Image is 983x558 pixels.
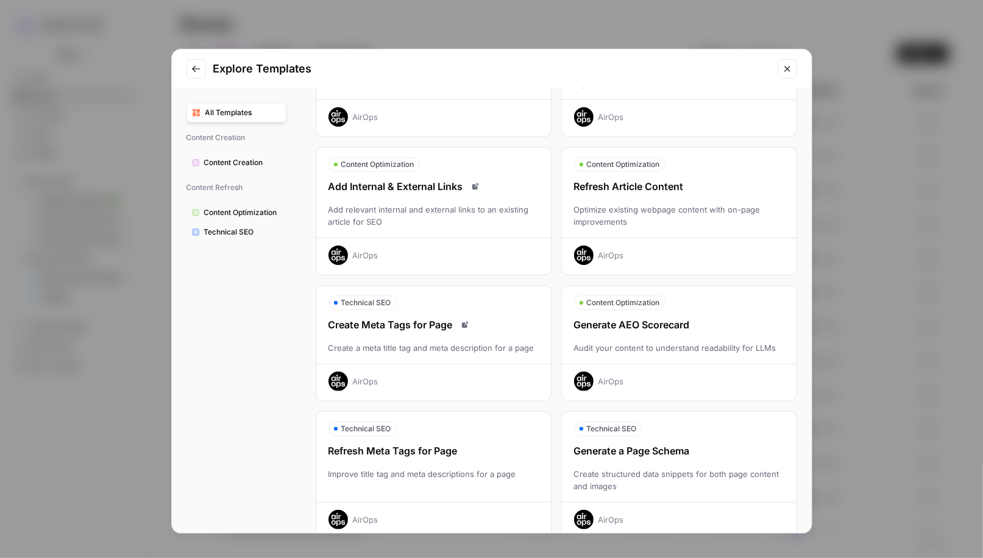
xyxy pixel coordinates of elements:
[598,514,624,526] div: AirOps
[598,375,624,387] div: AirOps
[353,375,378,387] div: AirOps
[316,179,551,194] div: Add Internal & External Links
[353,111,378,123] div: AirOps
[186,203,286,222] button: Content Optimization
[316,285,552,401] button: Technical SEOCreate Meta Tags for PageRead docsCreate a meta title tag and meta description for a...
[468,179,483,194] a: Read docs
[316,317,551,332] div: Create Meta Tags for Page
[458,317,472,332] a: Read docs
[562,203,797,228] div: Optimize existing webpage content with on-page improvements
[186,127,286,148] span: Content Creation
[341,423,391,434] span: Technical SEO
[316,411,552,540] button: Technical SEORefresh Meta Tags for PageImprove title tag and meta descriptions for a pageAirOps
[562,443,797,458] div: Generate a Page Schema
[316,468,551,492] div: Improve title tag and meta descriptions for a page
[186,59,206,79] button: Go to previous step
[341,159,414,170] span: Content Optimization
[562,342,797,354] div: Audit your content to understand readability for LLMs
[561,411,797,540] button: Technical SEOGenerate a Page SchemaCreate structured data snippets for both page content and imag...
[205,107,281,118] span: All Templates
[561,285,797,401] button: Content OptimizationGenerate AEO ScorecardAudit your content to understand readability for LLMsAi...
[316,203,551,228] div: Add relevant internal and external links to an existing article for SEO
[213,60,770,77] h2: Explore Templates
[598,249,624,261] div: AirOps
[353,514,378,526] div: AirOps
[353,249,378,261] div: AirOps
[204,227,281,238] span: Technical SEO
[598,111,624,123] div: AirOps
[186,153,286,172] button: Content Creation
[778,59,797,79] button: Close modal
[316,147,552,275] button: Content OptimizationAdd Internal & External LinksRead docsAdd relevant internal and external link...
[562,179,797,194] div: Refresh Article Content
[561,147,797,275] button: Content OptimizationRefresh Article ContentOptimize existing webpage content with on-page improve...
[204,207,281,218] span: Content Optimization
[341,297,391,308] span: Technical SEO
[186,222,286,242] button: Technical SEO
[316,443,551,458] div: Refresh Meta Tags for Page
[316,342,551,354] div: Create a meta title tag and meta description for a page
[587,297,660,308] span: Content Optimization
[204,157,281,168] span: Content Creation
[587,159,660,170] span: Content Optimization
[186,103,286,122] button: All Templates
[587,423,637,434] span: Technical SEO
[562,317,797,332] div: Generate AEO Scorecard
[562,468,797,492] div: Create structured data snippets for both page content and images
[186,177,286,198] span: Content Refresh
